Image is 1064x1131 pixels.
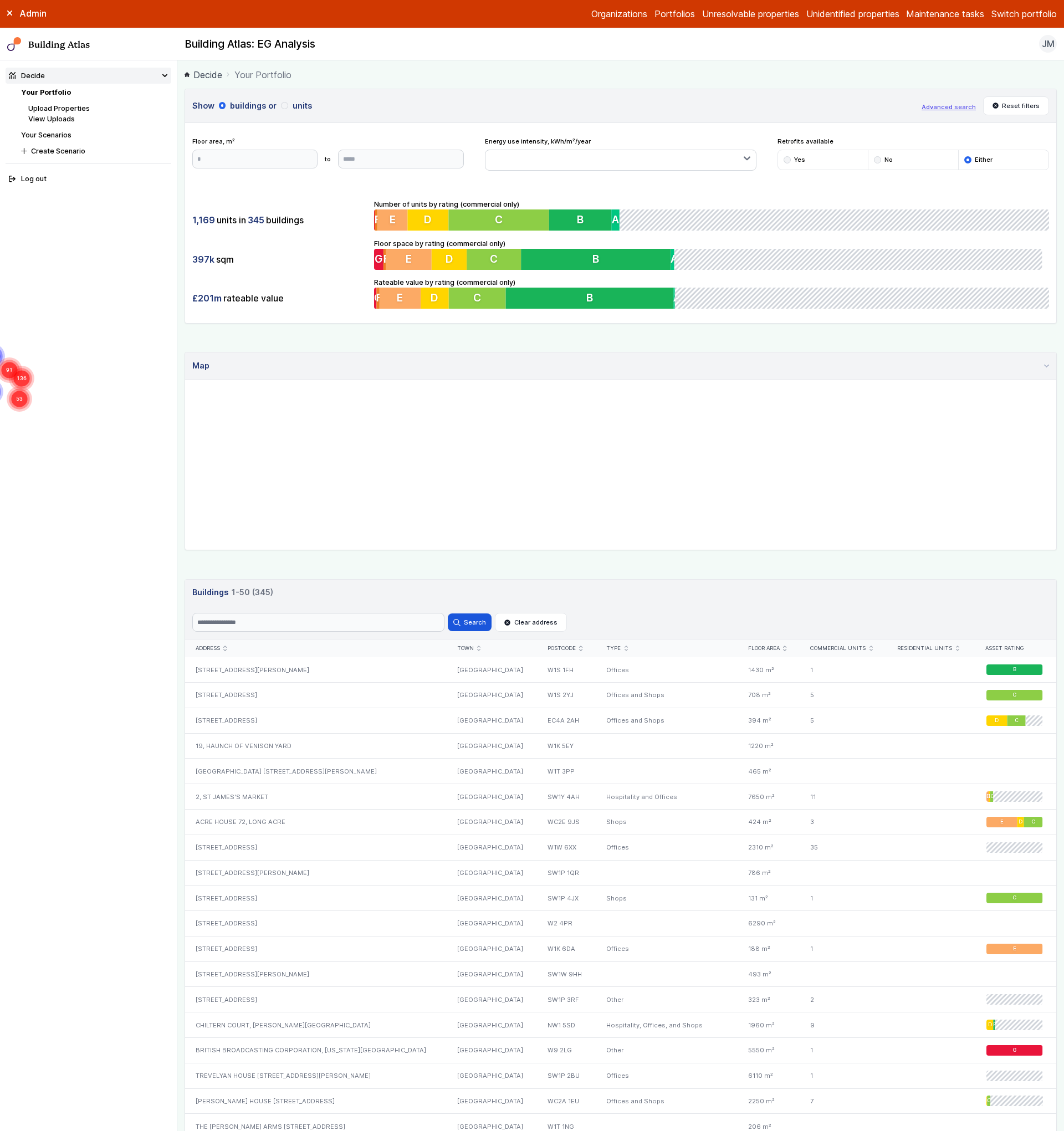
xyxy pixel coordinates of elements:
div: Offices and Shops [596,708,738,733]
button: A [612,209,620,231]
div: [STREET_ADDRESS] [185,835,447,860]
span: D [988,1021,992,1028]
a: 19, HAUNCH OF VENISON YARD[GEOGRAPHIC_DATA]W1K 5EY1220 m² [185,733,1056,759]
div: SW1Y 4AH [537,784,596,810]
span: C [1015,717,1019,724]
div: [STREET_ADDRESS][PERSON_NAME] [185,657,447,682]
a: Organizations [591,7,647,21]
div: 1430 m² [738,657,800,682]
button: C [449,288,506,309]
div: Hospitality, Offices, and Shops [596,1012,738,1038]
button: Advanced search [922,103,976,111]
h3: Buildings [192,586,1050,598]
div: [GEOGRAPHIC_DATA] [446,708,536,733]
span: C [474,291,482,305]
div: Offices [596,936,738,961]
span: D [431,291,439,305]
span: 1-50 (345) [232,586,273,598]
div: 1 [800,886,887,911]
a: [STREET_ADDRESS][PERSON_NAME][GEOGRAPHIC_DATA]SW1W 9HH493 m² [185,961,1056,987]
div: 1 [800,1063,887,1088]
div: 5 [800,683,887,708]
div: 2, ST JAMES'S MARKET [185,784,447,810]
div: sqm [192,249,367,270]
span: 345 [248,214,264,226]
div: [GEOGRAPHIC_DATA] [446,1037,536,1063]
div: Commercial units [810,645,876,652]
span: E [986,793,989,800]
div: W1S 2YJ [537,683,596,708]
button: F [377,288,380,309]
div: Floor space by rating (commercial only) [374,238,1049,270]
div: 1220 m² [738,733,800,759]
button: E [386,249,432,270]
button: D [408,209,449,231]
div: 1 [800,936,887,961]
a: ACRE HOUSE 72, LONG ACRE[GEOGRAPHIC_DATA]WC2E 9JSShops424 m²3EDC [185,809,1056,835]
span: A [674,252,681,265]
div: CHILTERN COURT, [PERSON_NAME][GEOGRAPHIC_DATA] [185,1012,447,1038]
span: Retrofits available [777,137,1049,146]
a: [STREET_ADDRESS][PERSON_NAME][GEOGRAPHIC_DATA]W1S 1FHOffices1430 m²1B [185,657,1056,682]
summary: Decide [6,68,172,84]
span: C [1012,692,1016,699]
div: [GEOGRAPHIC_DATA] [446,1063,536,1088]
div: Floor area [748,645,789,652]
div: Type [606,645,727,652]
span: E [406,252,412,265]
div: [GEOGRAPHIC_DATA] [446,886,536,911]
div: Town [457,645,526,652]
a: [STREET_ADDRESS][GEOGRAPHIC_DATA]EC4A 2AHOffices and Shops394 m²5DC [185,708,1056,733]
div: SW1P 3RF [537,987,596,1012]
a: [STREET_ADDRESS][GEOGRAPHIC_DATA]W1K 6DAOffices188 m²1E [185,936,1056,961]
div: 188 m² [738,936,800,961]
button: F [375,209,377,231]
div: W1K 6DA [537,936,596,961]
span: E [397,291,403,305]
a: View Uploads [28,115,75,123]
div: [GEOGRAPHIC_DATA] [446,657,536,682]
a: Decide [185,68,222,81]
button: Create Scenario [18,143,171,159]
div: [GEOGRAPHIC_DATA] [446,809,536,835]
div: Offices [596,1063,738,1088]
div: [GEOGRAPHIC_DATA] [STREET_ADDRESS][PERSON_NAME] [185,759,447,784]
div: [STREET_ADDRESS] [185,886,447,911]
span: JM [1042,37,1055,50]
div: [STREET_ADDRESS] [185,708,447,733]
button: Clear address [495,613,567,632]
div: 1 [800,1037,887,1063]
button: Reset filters [983,96,1050,115]
button: D [421,288,449,309]
div: Address [196,645,436,652]
div: [GEOGRAPHIC_DATA] [446,936,536,961]
div: [GEOGRAPHIC_DATA] [446,759,536,784]
button: G [374,249,383,270]
div: Rateable value by rating (commercial only) [374,277,1049,309]
div: Asset rating [985,645,1046,652]
a: Unidentified properties [806,7,899,21]
div: EC4A 2AH [537,708,596,733]
div: Decide [9,70,45,81]
div: Energy use intensity, kWh/m²/year [485,137,756,171]
span: D [446,252,454,265]
div: 1 [800,657,887,682]
div: [STREET_ADDRESS] [185,936,447,961]
button: D [432,249,468,270]
div: 6290 m² [738,911,800,936]
button: Switch portfolio [991,7,1057,21]
div: Offices [596,835,738,860]
div: W2 4PR [537,911,596,936]
div: Offices [596,657,738,682]
a: Unresolvable properties [702,7,799,21]
div: 19, HAUNCH OF VENISON YARD [185,733,447,759]
div: 786 m² [738,860,800,886]
span: D [995,717,999,724]
div: Offices and Shops [596,1088,738,1114]
div: Residential units [897,645,962,652]
button: C [468,249,523,270]
span: G [374,291,382,305]
span: Your Portfolio [234,68,291,81]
